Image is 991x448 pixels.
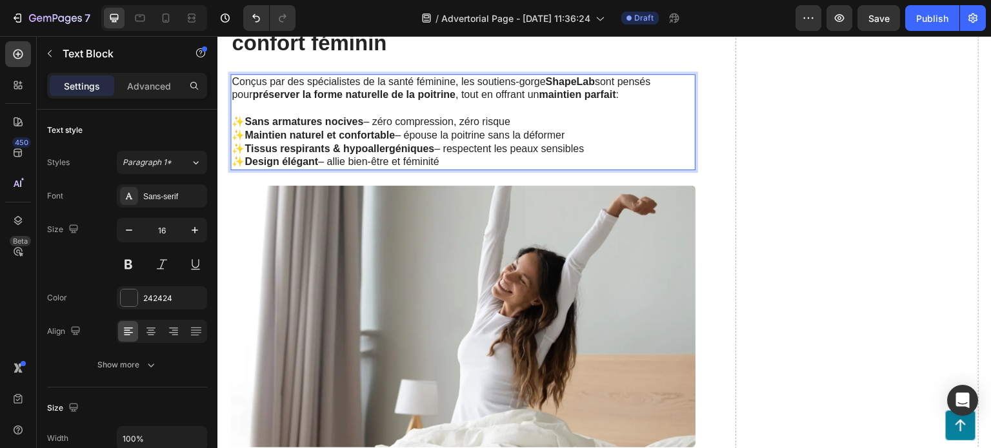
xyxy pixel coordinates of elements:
[143,293,204,304] div: 242424
[916,12,948,25] div: Publish
[243,5,295,31] div: Undo/Redo
[63,46,172,61] p: Text Block
[47,124,83,136] div: Text style
[47,400,81,417] div: Size
[97,358,157,371] div: Show more
[47,157,70,168] div: Styles
[13,150,478,411] img: gempages_432750572815254551-08315f75-5c3c-4269-b632-743435060af6.webp
[328,40,377,51] strong: ShapeLab
[35,53,238,64] strong: préserver la forme naturelle de la poitrine
[14,79,477,133] p: ✨ – zéro compression, zéro risque ✨ – épouse la poitrine sans la déformer ✨ – respectent les peau...
[27,107,217,118] strong: Tissus respirants & hypoallergéniques
[905,5,959,31] button: Publish
[85,10,90,26] p: 7
[47,292,67,304] div: Color
[47,190,63,202] div: Font
[27,93,177,104] strong: Maintien naturel et confortable
[10,236,31,246] div: Beta
[47,323,83,340] div: Align
[12,137,31,148] div: 450
[143,191,204,202] div: Sans-serif
[435,12,439,25] span: /
[868,13,890,24] span: Save
[123,157,172,168] span: Paragraph 1*
[857,5,900,31] button: Save
[27,120,101,131] strong: Design élégant
[47,353,207,376] button: Show more
[947,385,978,416] div: Open Intercom Messenger
[117,151,207,174] button: Paragraph 1*
[5,5,96,31] button: 7
[64,79,100,93] p: Settings
[217,36,991,448] iframe: Design area
[47,433,68,444] div: Width
[321,53,398,64] strong: maintien parfait
[441,12,590,25] span: Advertorial Page - [DATE] 11:36:24
[47,221,81,239] div: Size
[27,80,146,91] strong: Sans armatures nocives
[634,12,654,24] span: Draft
[127,79,171,93] p: Advanced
